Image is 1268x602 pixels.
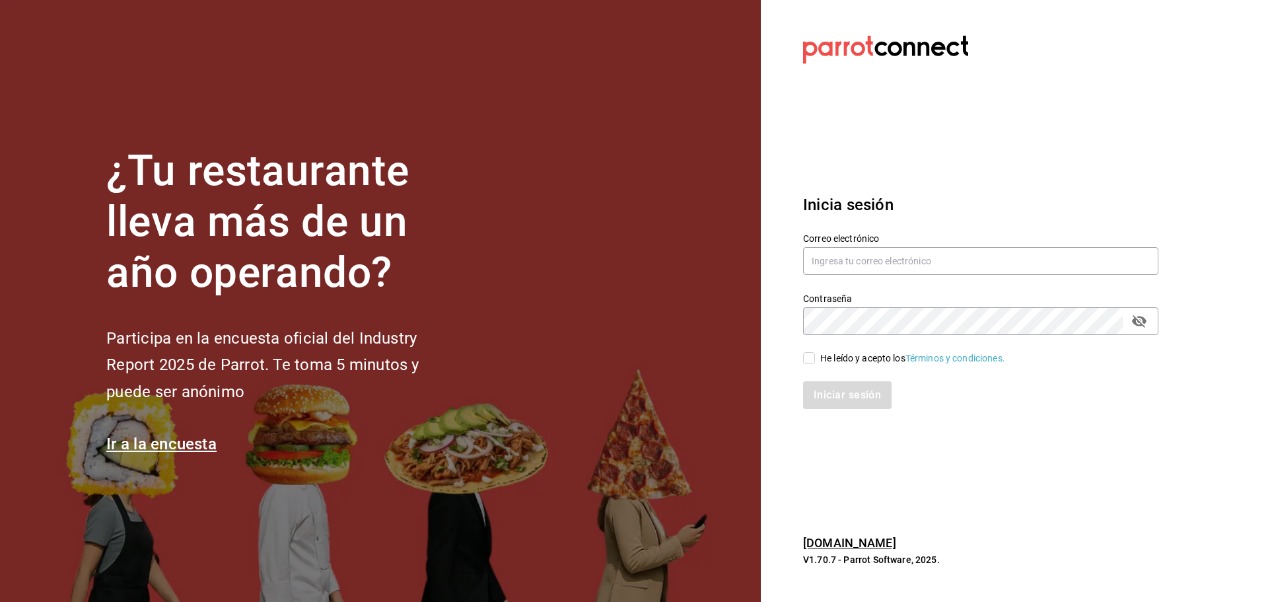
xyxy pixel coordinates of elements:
[820,352,1005,365] div: He leído y acepto los
[803,553,1158,566] p: V1.70.7 - Parrot Software, 2025.
[905,353,1005,363] a: Términos y condiciones.
[803,193,1158,217] h3: Inicia sesión
[106,146,463,298] h1: ¿Tu restaurante lleva más de un año operando?
[803,234,1158,243] label: Correo electrónico
[106,325,463,406] h2: Participa en la encuesta oficial del Industry Report 2025 de Parrot. Te toma 5 minutos y puede se...
[106,435,217,453] a: Ir a la encuesta
[803,247,1158,275] input: Ingresa tu correo electrónico
[1128,310,1150,332] button: passwordField
[803,536,896,550] a: [DOMAIN_NAME]
[803,294,1158,303] label: Contraseña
